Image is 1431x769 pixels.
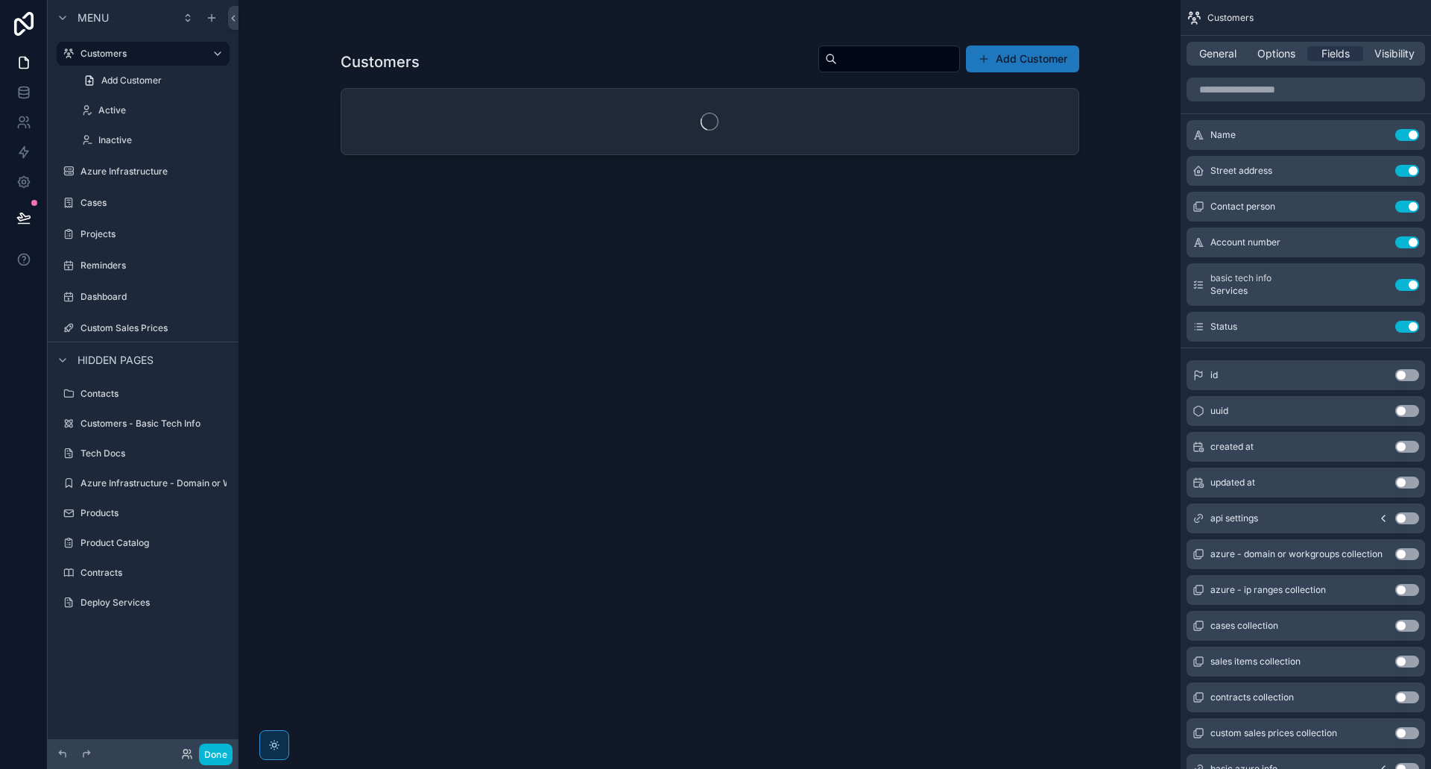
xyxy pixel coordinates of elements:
[80,197,227,209] label: Cases
[1210,201,1275,213] span: Contact person
[1207,12,1254,24] span: Customers
[1210,321,1237,333] span: Status
[57,160,230,183] a: Azure Infrastructure
[98,134,227,146] label: Inactive
[1210,236,1280,248] span: Account number
[1374,46,1415,61] span: Visibility
[1210,272,1272,284] span: basic tech info
[57,531,230,555] a: Product Catalog
[1210,165,1272,177] span: Street address
[1210,584,1326,596] span: azure - ip ranges collection
[80,537,227,549] label: Product Catalog
[80,477,270,489] label: Azure Infrastructure - Domain or Workgroup
[57,561,230,585] a: Contracts
[80,418,227,430] label: Customers - Basic Tech Info
[57,285,230,309] a: Dashboard
[75,69,230,92] a: Add Customer
[1210,727,1337,739] span: custom sales prices collection
[1210,548,1383,560] span: azure - domain or workgroups collection
[80,166,227,178] label: Azure Infrastructure
[75,128,230,152] a: Inactive
[1210,691,1294,703] span: contracts collection
[57,412,230,436] a: Customers - Basic Tech Info
[80,597,227,609] label: Deploy Services
[80,260,227,271] label: Reminders
[1210,620,1278,632] span: cases collection
[1210,512,1258,524] span: api settings
[1210,441,1254,453] span: created at
[57,501,230,525] a: Products
[57,254,230,277] a: Reminders
[1321,46,1350,61] span: Fields
[1257,46,1295,61] span: Options
[80,322,227,334] label: Custom Sales Prices
[1210,369,1218,381] span: id
[75,98,230,122] a: Active
[1210,285,1272,297] span: Services
[78,10,109,25] span: Menu
[57,442,230,465] a: Tech Docs
[1210,405,1228,417] span: uuid
[80,48,200,60] label: Customers
[101,75,162,87] span: Add Customer
[199,744,233,765] button: Done
[57,471,230,495] a: Azure Infrastructure - Domain or Workgroup
[57,591,230,615] a: Deploy Services
[57,42,230,66] a: Customers
[1210,656,1301,668] span: sales items collection
[57,222,230,246] a: Projects
[80,291,227,303] label: Dashboard
[78,353,154,368] span: Hidden pages
[80,448,227,459] label: Tech Docs
[80,388,227,400] label: Contacts
[80,567,227,579] label: Contracts
[57,316,230,340] a: Custom Sales Prices
[1210,477,1255,489] span: updated at
[80,507,227,519] label: Products
[57,382,230,406] a: Contacts
[98,104,227,116] label: Active
[1199,46,1236,61] span: General
[80,228,227,240] label: Projects
[57,191,230,215] a: Cases
[1210,129,1236,141] span: Name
